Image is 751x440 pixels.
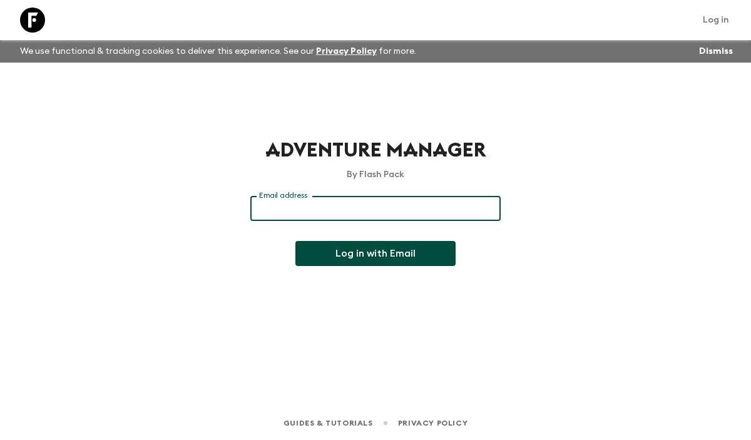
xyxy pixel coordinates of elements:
[316,47,377,56] a: Privacy Policy
[696,11,736,29] a: Log in
[259,190,307,201] label: Email address
[398,416,467,430] a: Privacy Policy
[284,416,373,430] a: Guides & Tutorials
[696,43,736,60] button: Dismiss
[250,168,501,181] p: By Flash Pack
[295,241,456,266] button: Log in with Email
[15,40,421,63] p: We use functional & tracking cookies to deliver this experience. See our for more.
[250,138,501,163] h1: Adventure Manager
